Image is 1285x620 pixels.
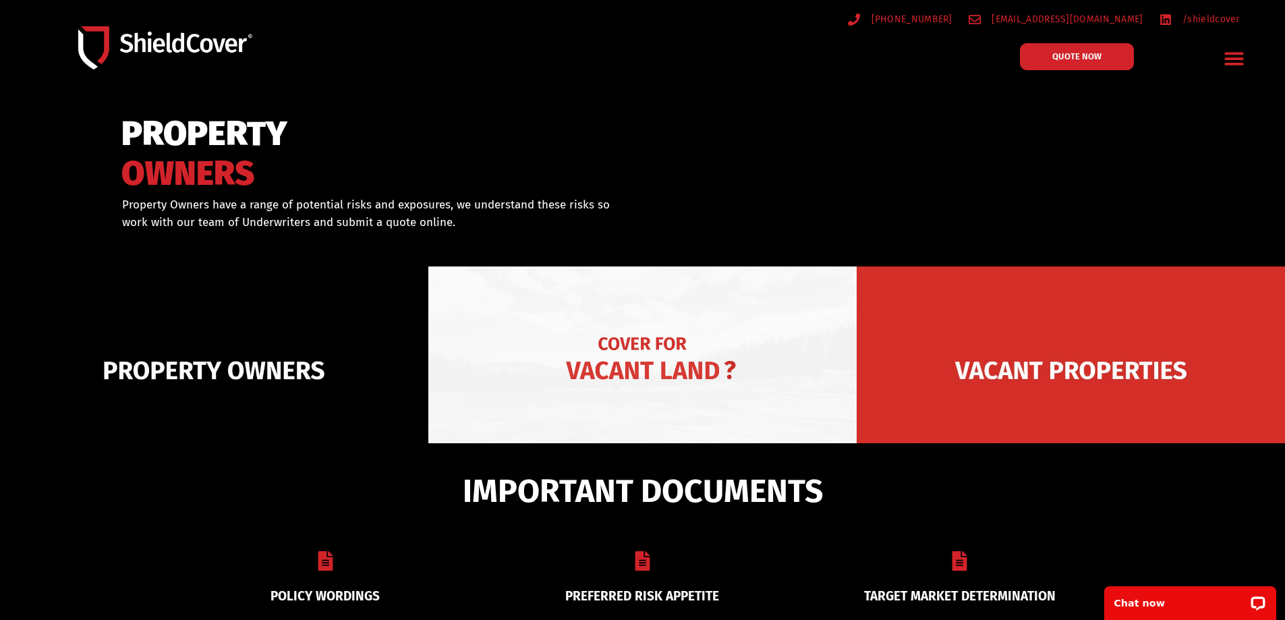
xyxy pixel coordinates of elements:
a: [PHONE_NUMBER] [848,11,952,28]
p: Property Owners have a range of potential risks and exposures, we understand these risks so work ... [122,196,625,231]
a: QUOTE NOW [1020,43,1134,70]
iframe: LiveChat chat widget [1095,577,1285,620]
span: /shieldcover [1179,11,1240,28]
img: Vacant Land liability cover [428,266,857,474]
div: Menu Toggle [1219,43,1251,74]
a: /shieldcover [1160,11,1240,28]
span: PROPERTY [121,120,287,148]
span: [EMAIL_ADDRESS][DOMAIN_NAME] [988,11,1143,28]
img: Shield-Cover-Underwriting-Australia-logo-full [78,26,252,69]
a: POLICY WORDINGS [270,588,380,604]
a: PREFERRED RISK APPETITE [565,588,719,604]
a: [EMAIL_ADDRESS][DOMAIN_NAME] [969,11,1143,28]
span: IMPORTANT DOCUMENTS [463,478,823,504]
a: TARGET MARKET DETERMINATION [864,588,1056,604]
span: QUOTE NOW [1052,52,1102,61]
span: [PHONE_NUMBER] [868,11,952,28]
